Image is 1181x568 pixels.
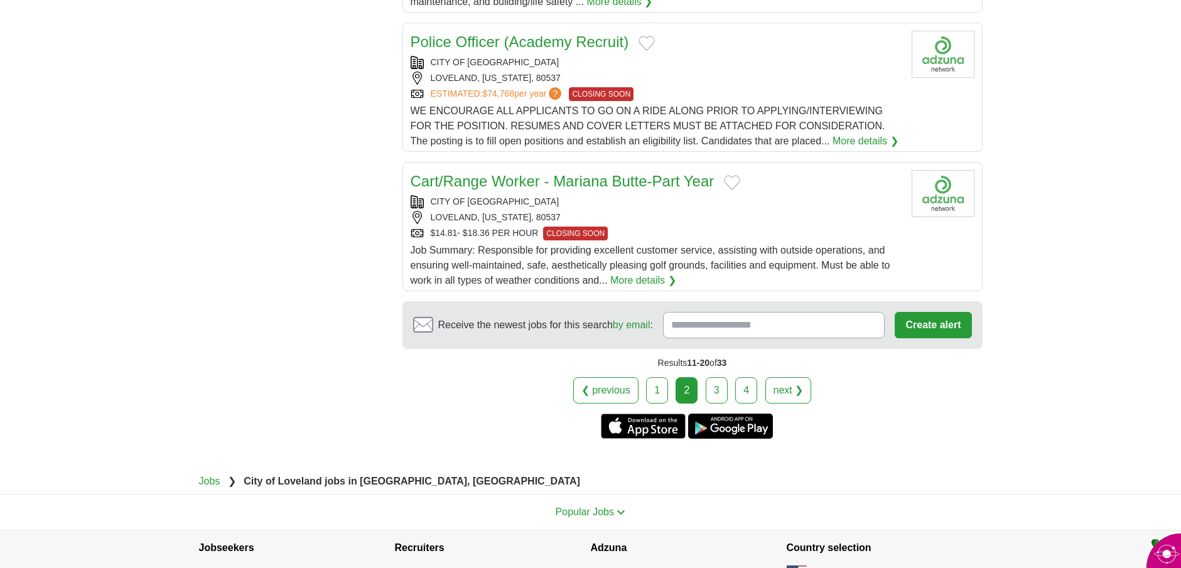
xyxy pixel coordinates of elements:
[573,377,639,404] a: ❮ previous
[676,377,698,404] div: 2
[833,134,898,149] a: More details ❯
[717,358,727,368] span: 33
[912,31,974,78] img: City of Loveland logo
[411,245,890,286] span: Job Summary: Responsible for providing excellent customer service, assisting with outside operati...
[411,211,902,224] div: LOVELAND, [US_STATE], 80537
[244,476,580,486] strong: City of Loveland jobs in [GEOGRAPHIC_DATA], [GEOGRAPHIC_DATA]
[895,312,971,338] button: Create alert
[438,318,653,333] span: Receive the newest jobs for this search :
[402,349,983,377] div: Results of
[724,175,740,190] button: Add to favorite jobs
[411,33,629,50] a: Police Officer (Academy Recruit)
[617,510,625,515] img: toggle icon
[735,377,757,404] a: 4
[556,506,614,517] span: Popular Jobs
[706,377,728,404] a: 3
[482,88,514,99] span: $74,768
[431,57,559,67] a: CITY OF [GEOGRAPHIC_DATA]
[787,530,983,565] h4: Country selection
[765,377,812,404] a: next ❯
[569,87,634,101] span: CLOSING SOON
[228,476,236,486] span: ❯
[613,319,650,330] a: by email
[687,358,709,368] span: 11-20
[912,170,974,217] img: City of Loveland logo
[639,36,655,51] button: Add to favorite jobs
[411,105,885,146] span: WE ENCOURAGE ALL APPLICANTS TO GO ON A RIDE ALONG PRIOR TO APPLYING/INTERVIEWING FOR THE POSITION...
[199,476,220,486] a: Jobs
[431,196,559,206] a: CITY OF [GEOGRAPHIC_DATA]
[411,227,902,240] div: $14.81- $18.36 PER HOUR
[549,87,561,100] span: ?
[610,273,676,288] a: More details ❯
[601,414,686,439] a: Get the iPhone app
[431,87,564,101] a: ESTIMATED:$74,768per year?
[543,227,608,240] span: CLOSING SOON
[688,414,773,439] a: Get the Android app
[646,377,668,404] a: 1
[411,173,715,190] a: Cart/Range Worker - Mariana Butte-Part Year
[411,72,902,85] div: LOVELAND, [US_STATE], 80537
